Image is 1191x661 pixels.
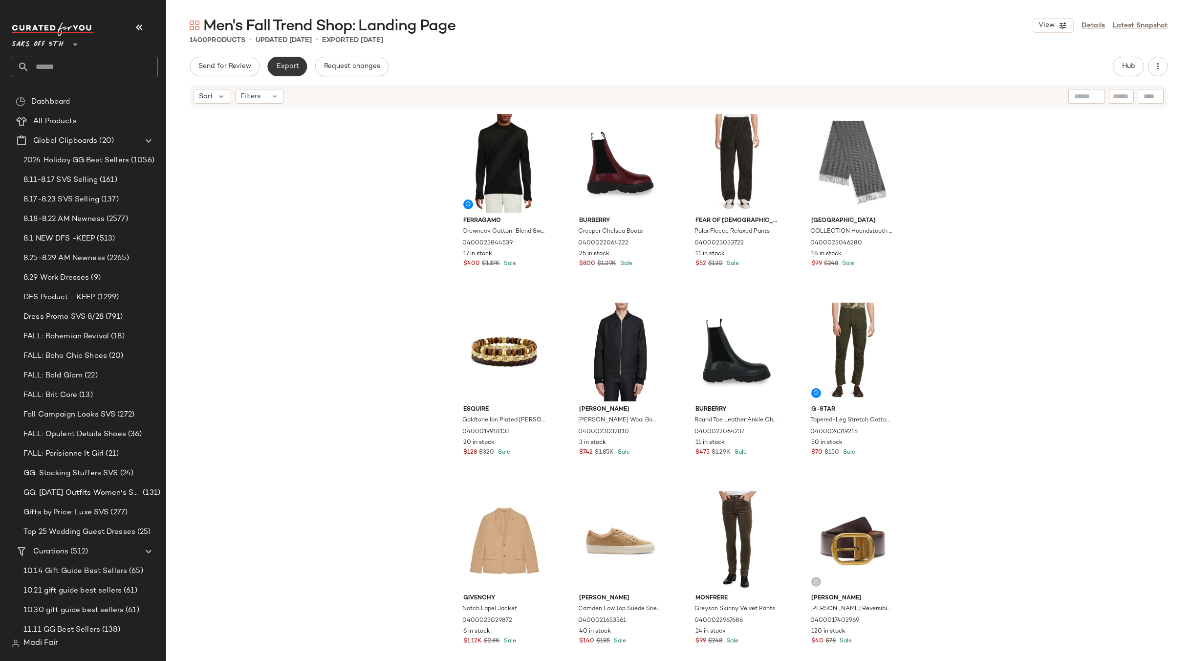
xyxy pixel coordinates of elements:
[198,63,251,70] span: Send for Review
[105,253,129,264] span: (2265)
[462,605,517,614] span: Notch Lapel Jacket
[141,487,160,499] span: (131)
[12,639,20,647] img: svg%3e
[463,627,490,636] span: 6 in stock
[496,449,510,456] span: Sale
[695,439,725,447] span: 11 in stock
[23,233,95,244] span: 8.1 NEW DFS -KEEP
[1122,63,1135,70] span: Hub
[77,390,93,401] span: (13)
[811,448,823,457] span: $70
[578,416,661,425] span: [PERSON_NAME] Wool Bomber Jacket
[688,303,786,401] img: 0400022064237_VINE
[811,405,894,414] span: G-Star
[23,351,107,362] span: FALL: Boho Chic Shoes
[240,91,260,102] span: Filters
[688,114,786,213] img: 0400023033722_IRON
[23,331,109,342] span: FALL: Bohemian Revival
[733,449,747,456] span: Sale
[595,448,614,457] span: $1.85K
[579,439,606,447] span: 3 in stock
[502,261,516,267] span: Sale
[276,63,299,70] span: Export
[23,370,83,381] span: FALL: Bold Glam
[695,448,710,457] span: $475
[482,260,500,268] span: $1.19K
[824,260,838,268] span: $248
[618,261,632,267] span: Sale
[596,637,610,646] span: $185
[315,57,389,76] button: Request changes
[68,546,88,557] span: (512)
[23,292,95,303] span: DFS Product - KEEP
[190,35,245,45] div: Products
[578,617,626,625] span: 0400021653561
[695,217,778,225] span: Fear of [DEMOGRAPHIC_DATA] Essentials
[462,239,513,248] span: 0400023844539
[708,637,722,646] span: $248
[23,487,141,499] span: GG: [DATE] Outfits Women's SVS
[803,303,902,401] img: 0400024319215_DARKBRONZE
[811,637,823,646] span: $40
[502,638,516,644] span: Sale
[23,155,129,166] span: 2024 Holiday GG Best Sellers
[108,507,128,518] span: (277)
[578,428,629,437] span: 0400023032810
[190,37,207,44] span: 1400
[571,114,670,213] img: 0400022064222_PLUM
[462,416,545,425] span: Goldtone Ion Plated [PERSON_NAME] & Brown Tiger's Eye Stretch Bracelet
[455,114,554,213] img: 0400023844539_BLACK
[33,546,68,557] span: Curations
[89,272,100,284] span: (9)
[462,428,510,437] span: 0400019918133
[98,175,117,186] span: (161)
[810,416,893,425] span: Tapered-Leg Stretch Cotton Cargo Pants
[810,617,859,625] span: 0400017402969
[107,351,124,362] span: (20)
[1113,57,1144,76] button: Hub
[115,409,134,420] span: (272)
[803,114,902,213] img: 0400023046280_GUNMETAL
[616,449,630,456] span: Sale
[463,594,546,603] span: Givenchy
[322,35,383,45] p: Exported [DATE]
[579,627,611,636] span: 40 in stock
[23,566,127,577] span: 10.14 Gift Guide Best Sellers
[578,239,628,248] span: 0400022064222
[23,527,135,538] span: Top 25 Wedding Guest Dresses
[694,428,744,437] span: 0400022064237
[579,594,662,603] span: [PERSON_NAME]
[23,638,58,649] span: Madi Fair
[23,253,105,264] span: 8.25-8.29 AM Newness
[324,63,380,70] span: Request changes
[127,566,143,577] span: (65)
[463,250,492,259] span: 17 in stock
[463,637,482,646] span: $1.12K
[484,637,500,646] span: $2.8K
[695,637,706,646] span: $99
[16,97,25,107] img: svg%3e
[23,507,108,518] span: Gifts by Price: Luxe SVS
[462,227,545,236] span: Crewneck Cotton-Blend Sweater
[694,605,775,614] span: Greyson Skinny Velvet Pants
[33,116,77,127] span: All Products
[99,194,119,205] span: (137)
[100,624,120,636] span: (138)
[825,637,836,646] span: $78
[190,21,199,30] img: svg%3e
[694,239,744,248] span: 0400023033722
[824,448,839,457] span: $150
[811,627,845,636] span: 120 in stock
[810,605,893,614] span: [PERSON_NAME] Reversible Leather Belt
[105,214,128,225] span: (2577)
[249,34,252,46] span: •
[840,261,854,267] span: Sale
[579,405,662,414] span: [PERSON_NAME]
[95,292,119,303] span: (1299)
[23,194,99,205] span: 8.17-8.23 SVS Selling
[725,261,739,267] span: Sale
[23,272,89,284] span: 8.29 Work Dresses
[122,585,137,596] span: (61)
[23,468,118,479] span: GG: Stocking Stuffers SVS
[579,250,609,259] span: 25 in stock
